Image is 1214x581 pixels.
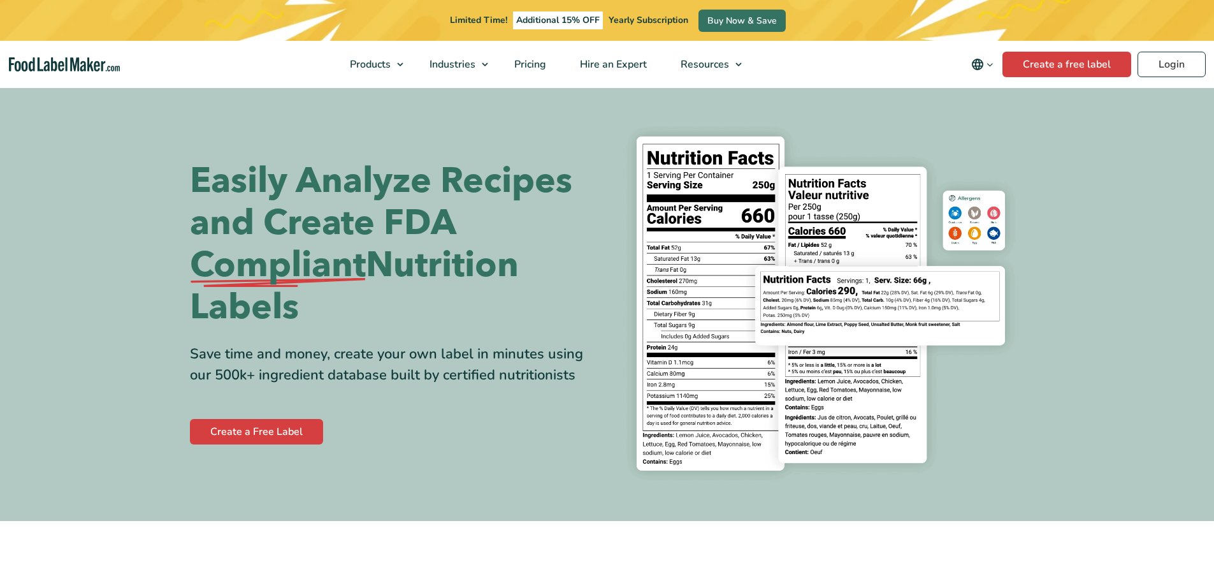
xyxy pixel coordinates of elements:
[190,344,598,386] div: Save time and money, create your own label in minutes using our 500k+ ingredient database built b...
[333,41,410,88] a: Products
[677,57,730,71] span: Resources
[1138,52,1206,77] a: Login
[513,11,603,29] span: Additional 15% OFF
[609,14,688,26] span: Yearly Subscription
[9,57,120,72] a: Food Label Maker homepage
[190,244,366,286] span: Compliant
[510,57,547,71] span: Pricing
[346,57,392,71] span: Products
[664,41,748,88] a: Resources
[413,41,495,88] a: Industries
[190,160,598,328] h1: Easily Analyze Recipes and Create FDA Nutrition Labels
[1002,52,1131,77] a: Create a free label
[426,57,477,71] span: Industries
[450,14,507,26] span: Limited Time!
[576,57,648,71] span: Hire an Expert
[962,52,1002,77] button: Change language
[498,41,560,88] a: Pricing
[190,419,323,445] a: Create a Free Label
[563,41,661,88] a: Hire an Expert
[698,10,786,32] a: Buy Now & Save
